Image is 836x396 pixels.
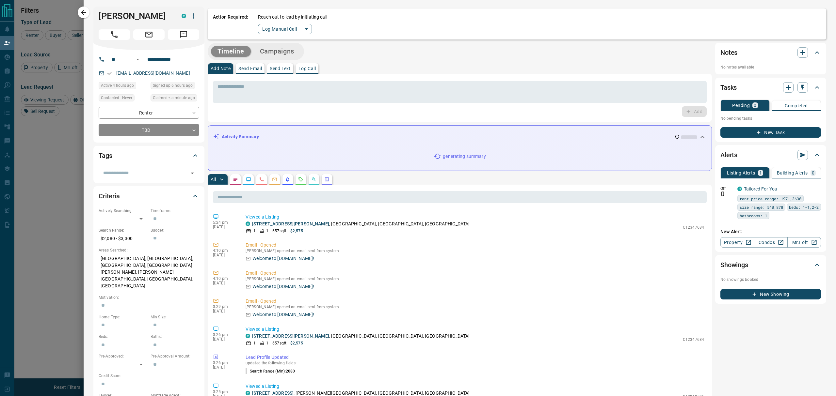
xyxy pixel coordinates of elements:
a: [STREET_ADDRESS][PERSON_NAME] [252,221,329,226]
svg: Email Verified [107,71,112,76]
svg: Listing Alerts [285,177,290,182]
p: 4:10 pm [213,276,236,281]
svg: Push Notification Only [720,191,725,196]
svg: Lead Browsing Activity [246,177,251,182]
p: [DATE] [213,253,236,257]
p: Min Size: [151,314,199,320]
button: Open [134,55,142,63]
p: Log Call [298,66,316,71]
div: condos.ca [246,334,250,338]
a: Property [720,237,754,248]
p: Baths: [151,334,199,340]
p: Listing Alerts [727,171,755,175]
p: 3:25 pm [213,389,236,394]
p: $2,080 - $3,300 [99,233,147,244]
p: Building Alerts [777,171,808,175]
p: 657 sqft [272,228,286,234]
span: rent price range: 1971,3630 [740,195,801,202]
div: Alerts [720,147,821,163]
a: [STREET_ADDRESS][PERSON_NAME] [252,333,329,339]
p: 3:29 pm [213,304,236,309]
p: Viewed a Listing [246,326,704,333]
h2: Notes [720,47,737,58]
p: Welcome to [DOMAIN_NAME]! [252,255,314,262]
span: Signed up 6 hours ago [153,82,193,89]
p: No pending tasks [720,114,821,123]
p: 3:26 pm [213,332,236,337]
span: bathrooms: 1 [740,212,767,219]
p: All [211,177,216,182]
p: , [GEOGRAPHIC_DATA], [GEOGRAPHIC_DATA], [GEOGRAPHIC_DATA] [252,333,470,340]
p: Welcome to [DOMAIN_NAME]! [252,311,314,318]
h2: Tasks [720,82,737,93]
h2: Criteria [99,191,120,201]
p: Viewed a Listing [246,214,704,221]
p: Budget: [151,227,199,233]
p: Completed [785,103,808,108]
p: [DATE] [213,225,236,229]
p: Pre-Approved: [99,353,147,359]
svg: Notes [233,177,238,182]
p: [DATE] [213,281,236,285]
span: beds: 1-1,2-2 [789,204,819,210]
p: Send Email [238,66,262,71]
span: Call [99,29,130,40]
a: Mr.Loft [787,237,821,248]
a: [EMAIL_ADDRESS][DOMAIN_NAME] [116,70,190,76]
p: 4:10 pm [213,248,236,253]
p: Email - Opened [246,270,704,277]
h1: [PERSON_NAME] [99,11,172,21]
p: updated the following fields: [246,361,704,365]
div: Tags [99,148,199,163]
p: Motivation: [99,295,199,300]
p: Add Note [211,66,231,71]
div: Tasks [720,80,821,95]
p: [DATE] [213,309,236,313]
p: 657 sqft [272,340,286,346]
p: [PERSON_NAME] opened an email sent from system [246,249,704,253]
p: Send Text [270,66,291,71]
p: Home Type: [99,314,147,320]
p: No showings booked [720,277,821,282]
p: 1 [759,171,762,175]
p: Action Required: [213,14,248,34]
p: [GEOGRAPHIC_DATA], [GEOGRAPHIC_DATA], [GEOGRAPHIC_DATA], [GEOGRAPHIC_DATA][PERSON_NAME], [PERSON_... [99,253,199,291]
div: Sat Aug 16 2025 [151,94,199,103]
span: Active 4 hours ago [101,82,134,89]
span: Email [133,29,165,40]
p: Beds: [99,334,147,340]
p: [DATE] [213,337,236,342]
button: Campaigns [253,46,301,57]
p: Actively Searching: [99,208,147,214]
a: Condos [754,237,787,248]
span: Message [168,29,199,40]
h2: Showings [720,260,748,270]
span: 2080 [286,369,295,373]
p: 3:26 pm [213,360,236,365]
p: 1 [253,340,256,346]
p: Reach out to lead by initiating call [258,14,327,21]
button: New Task [720,127,821,138]
div: TBD [99,124,199,136]
p: , [GEOGRAPHIC_DATA], [GEOGRAPHIC_DATA], [GEOGRAPHIC_DATA] [252,221,470,227]
p: 1 [266,340,268,346]
p: 5:24 pm [213,220,236,225]
p: [PERSON_NAME] opened an email sent from system [246,305,704,309]
div: Renter [99,107,199,119]
p: Credit Score: [99,373,199,379]
p: No notes available [720,64,821,70]
div: Activity Summary [213,131,706,143]
p: Search Range (Min) : [246,368,295,374]
p: C12347684 [683,224,704,230]
p: Email - Opened [246,298,704,305]
p: Timeframe: [151,208,199,214]
p: 0 [812,171,814,175]
svg: Calls [259,177,264,182]
div: condos.ca [182,14,186,18]
p: Viewed a Listing [246,383,704,390]
button: Timeline [211,46,251,57]
p: New Alert: [720,228,821,235]
span: Claimed < a minute ago [153,95,195,101]
a: [STREET_ADDRESS] [252,390,294,396]
p: [DATE] [213,365,236,370]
